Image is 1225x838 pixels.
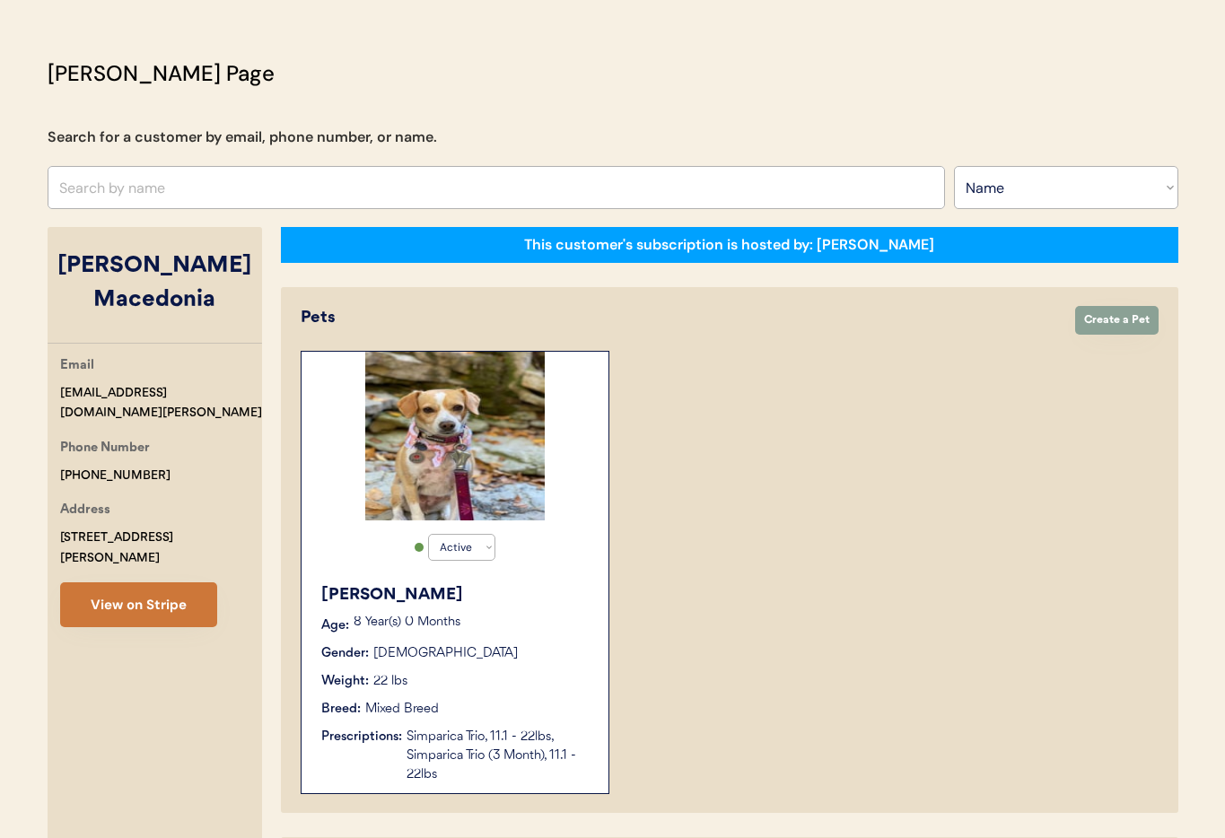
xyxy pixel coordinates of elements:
[365,352,545,520] img: IMG_7349.jpeg
[321,728,402,746] div: Prescriptions:
[60,466,171,486] div: [PHONE_NUMBER]
[321,700,361,719] div: Breed:
[373,672,407,691] div: 22 lbs
[60,582,217,627] button: View on Stripe
[373,644,518,663] div: [DEMOGRAPHIC_DATA]
[60,500,110,522] div: Address
[354,616,591,629] p: 8 Year(s) 0 Months
[60,528,262,569] div: [STREET_ADDRESS][PERSON_NAME]
[48,166,945,209] input: Search by name
[60,383,262,424] div: [EMAIL_ADDRESS][DOMAIN_NAME][PERSON_NAME]
[60,355,94,378] div: Email
[48,57,275,90] div: [PERSON_NAME] Page
[60,438,150,460] div: Phone Number
[407,728,591,784] div: Simparica Trio, 11.1 - 22lbs, Simparica Trio (3 Month), 11.1 - 22lbs
[48,127,437,148] div: Search for a customer by email, phone number, or name.
[301,306,1057,330] div: Pets
[48,249,262,317] div: [PERSON_NAME] Macedonia
[321,672,369,691] div: Weight:
[524,235,934,255] div: This customer's subscription is hosted by: [PERSON_NAME]
[365,700,439,719] div: Mixed Breed
[1075,306,1159,335] button: Create a Pet
[321,616,349,635] div: Age:
[321,583,591,607] div: [PERSON_NAME]
[321,644,369,663] div: Gender:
